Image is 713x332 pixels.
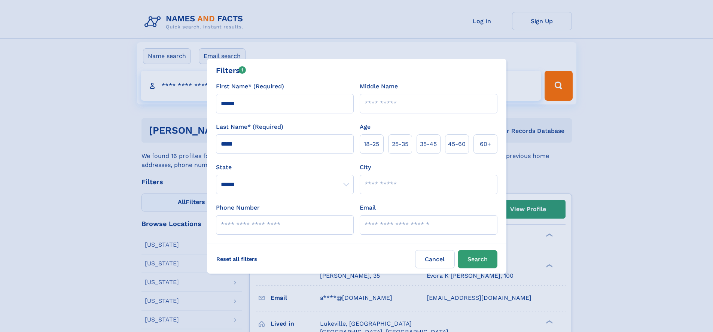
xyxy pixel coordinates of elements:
span: 35‑45 [420,140,437,149]
label: Reset all filters [211,250,262,268]
span: 60+ [480,140,491,149]
span: 18‑25 [364,140,379,149]
label: Phone Number [216,203,260,212]
span: 25‑35 [392,140,408,149]
label: City [360,163,371,172]
button: Search [458,250,497,268]
div: Filters [216,65,246,76]
label: Cancel [415,250,455,268]
label: Middle Name [360,82,398,91]
span: 45‑60 [448,140,466,149]
label: Age [360,122,371,131]
label: First Name* (Required) [216,82,284,91]
label: State [216,163,354,172]
label: Email [360,203,376,212]
label: Last Name* (Required) [216,122,283,131]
